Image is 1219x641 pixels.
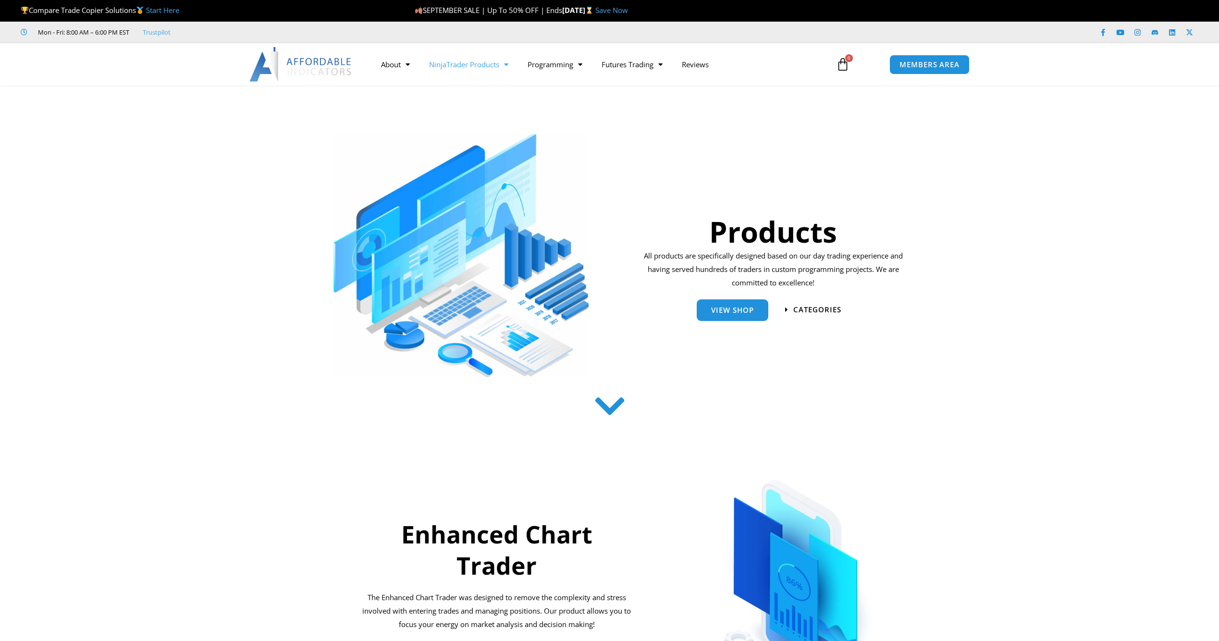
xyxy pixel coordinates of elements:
[586,7,593,14] img: ⌛
[785,306,841,313] a: categories
[889,55,970,74] a: MEMBERS AREA
[899,61,960,68] span: MEMBERS AREA
[415,7,422,14] img: 🍂
[592,53,672,75] a: Futures Trading
[249,47,353,82] img: LogoAI | Affordable Indicators – NinjaTrader
[595,5,628,15] a: Save Now
[21,5,179,15] span: Compare Trade Copier Solutions
[361,591,633,631] p: The Enhanced Chart Trader was designed to remove the complexity and stress involved with entering...
[136,7,144,14] img: 🥇
[562,5,595,15] strong: [DATE]
[822,50,864,78] a: 0
[146,5,179,15] a: Start Here
[697,299,768,321] a: View Shop
[640,249,906,290] p: All products are specifically designed based on our day trading experience and having served hund...
[36,26,129,38] span: Mon - Fri: 8:00 AM – 6:00 PM EST
[333,134,589,377] img: ProductsSection scaled | Affordable Indicators – NinjaTrader
[711,307,754,314] span: View Shop
[21,7,28,14] img: 🏆
[793,306,841,313] span: categories
[371,53,825,75] nav: Menu
[419,53,518,75] a: NinjaTrader Products
[672,53,718,75] a: Reviews
[845,54,853,62] span: 0
[640,211,906,252] h1: Products
[371,53,419,75] a: About
[361,519,633,581] h2: Enhanced Chart Trader
[518,53,592,75] a: Programming
[415,5,562,15] span: SEPTEMBER SALE | Up To 50% OFF | Ends
[143,26,171,38] a: Trustpilot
